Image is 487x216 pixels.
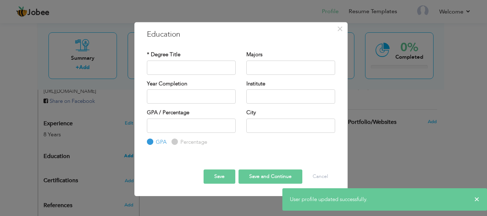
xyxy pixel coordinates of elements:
button: Save and Continue [239,169,302,184]
label: GPA [154,138,166,146]
span: × [337,22,343,35]
h3: Education [147,29,335,40]
label: City [246,109,256,116]
button: Cancel [306,169,335,184]
span: × [474,196,480,203]
label: Institute [246,80,265,88]
label: Percentage [179,138,207,146]
div: Add your educational degree. [43,149,134,163]
span: User profile updated successfully. [290,196,368,203]
label: GPA / Percentage [147,109,189,116]
label: * Degree Title [147,51,180,58]
label: Majors [246,51,262,58]
label: Year Completion [147,80,187,88]
button: Close [334,23,346,35]
button: Save [204,169,235,184]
